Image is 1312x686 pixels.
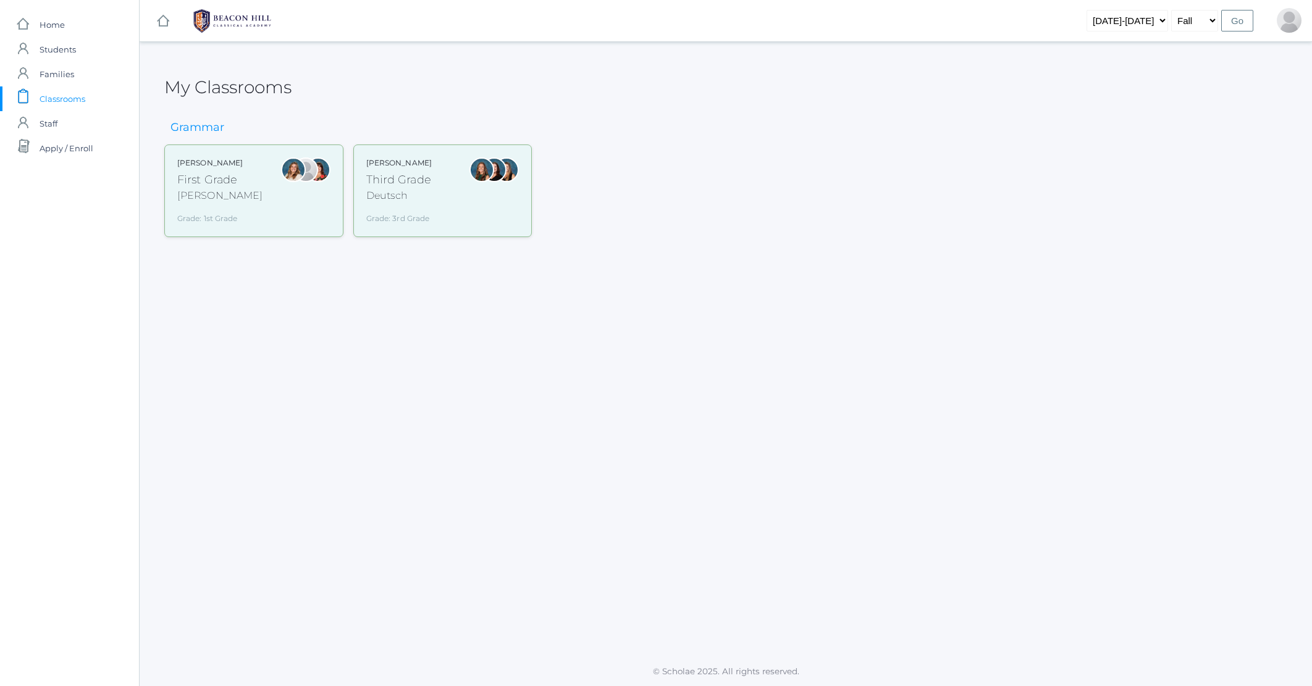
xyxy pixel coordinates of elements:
[164,122,230,134] h3: Grammar
[366,208,432,224] div: Grade: 3rd Grade
[177,157,263,169] div: [PERSON_NAME]
[1221,10,1253,31] input: Go
[366,188,432,203] div: Deutsch
[40,12,65,37] span: Home
[40,37,76,62] span: Students
[40,62,74,86] span: Families
[177,188,263,203] div: [PERSON_NAME]
[140,665,1312,677] p: © Scholae 2025. All rights reserved.
[1277,8,1301,33] div: Katelyn Doss
[494,157,519,182] div: Juliana Fowler
[40,136,93,161] span: Apply / Enroll
[186,6,279,36] img: 1_BHCALogos-05.png
[40,86,85,111] span: Classrooms
[469,157,494,182] div: Andrea Deutsch
[281,157,306,182] div: Liv Barber
[482,157,507,182] div: Katie Watters
[177,172,263,188] div: First Grade
[366,157,432,169] div: [PERSON_NAME]
[164,78,292,97] h2: My Classrooms
[366,172,432,188] div: Third Grade
[306,157,330,182] div: Heather Wallock
[177,208,263,224] div: Grade: 1st Grade
[40,111,57,136] span: Staff
[293,157,318,182] div: Jaimie Watson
